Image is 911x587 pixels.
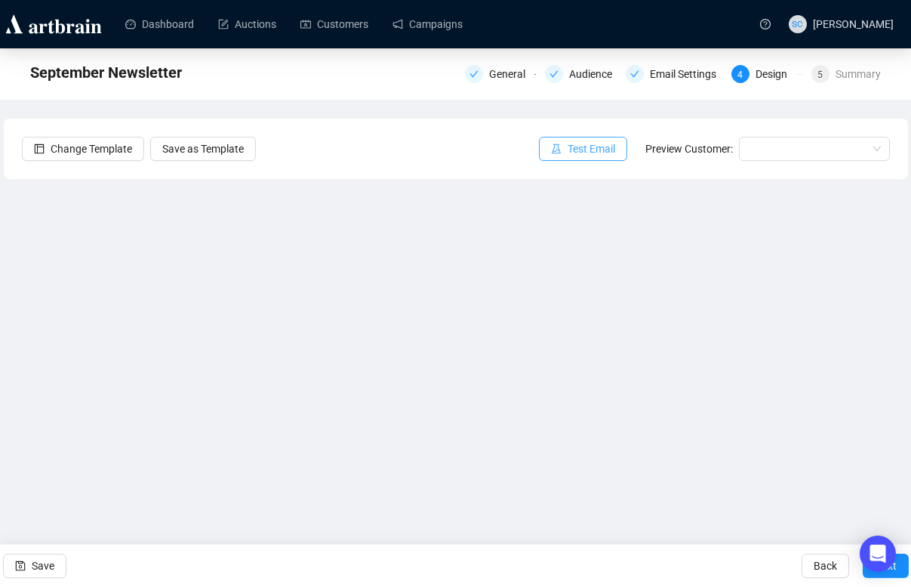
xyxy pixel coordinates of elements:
div: General [489,65,534,83]
span: experiment [551,144,562,154]
div: Summary [836,65,881,83]
button: Back [802,554,849,578]
img: logo [3,12,104,36]
a: Dashboard [125,5,194,44]
a: Campaigns [392,5,463,44]
button: Save as Template [150,137,256,161]
div: Audience [569,65,621,83]
button: Save [3,554,66,578]
button: Test Email [539,137,627,161]
span: Save [32,545,54,587]
span: Test Email [568,141,615,157]
div: Audience [545,65,616,83]
span: layout [34,144,45,154]
span: check [469,70,479,79]
span: Change Template [51,141,132,157]
div: Open Intercom Messenger [860,536,896,572]
a: Customers [300,5,368,44]
button: Next [863,554,909,578]
div: Email Settings [650,65,725,83]
span: question-circle [760,19,771,29]
span: check [630,70,639,79]
span: check [549,70,559,79]
div: Design [756,65,796,83]
span: Back [814,545,837,587]
span: 5 [817,70,823,80]
a: Auctions [218,5,276,44]
div: General [465,65,536,83]
span: SC [792,17,802,31]
span: 4 [737,70,743,80]
button: Change Template [22,137,144,161]
div: 5Summary [811,65,881,83]
span: Preview Customer: [645,143,733,155]
div: 4Design [731,65,802,83]
span: September Newsletter [30,60,182,85]
span: [PERSON_NAME] [813,18,894,30]
span: Save as Template [162,141,244,157]
span: save [15,561,26,571]
div: Email Settings [626,65,722,83]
